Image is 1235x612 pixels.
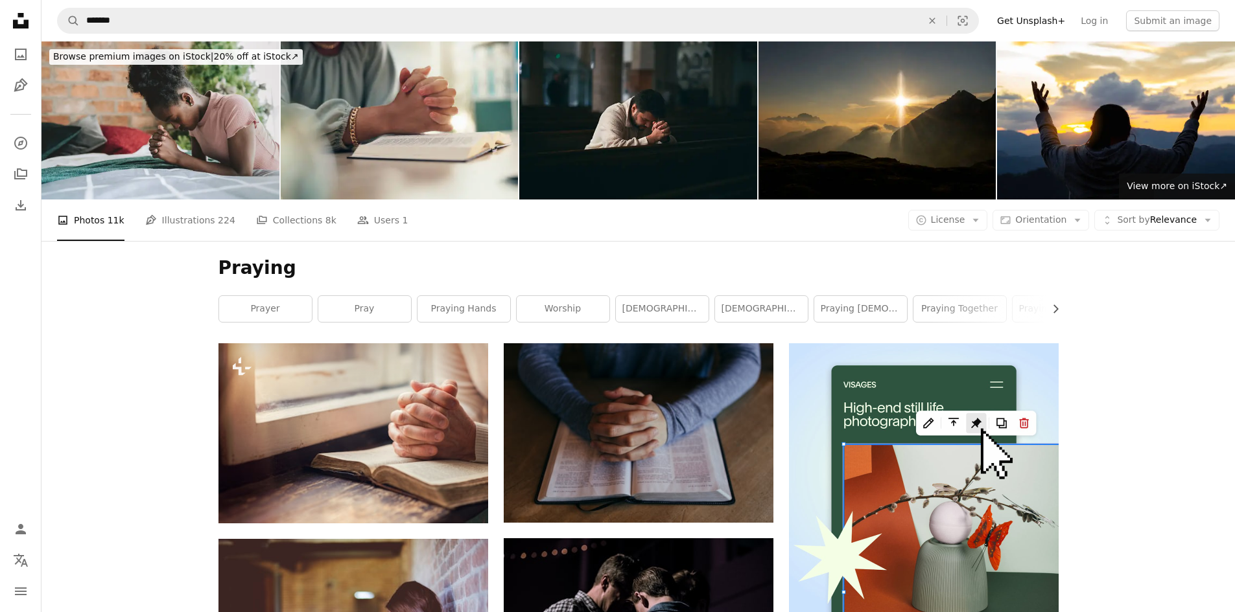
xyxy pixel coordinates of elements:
span: View more on iStock ↗ [1127,181,1227,191]
span: Relevance [1117,214,1197,227]
img: Cross on hill [759,41,996,199]
a: Hands of an unrecognizable woman with Bible praying [218,427,488,439]
span: 1 [403,213,408,227]
a: Collections [8,161,34,187]
img: Close up christians hands pray to God with spiritual faith on holy bible in catholic church relig... [997,41,1235,199]
a: praying hands [418,296,510,322]
button: License [908,210,988,231]
img: Young man sitting on the pews of the dark church, profile portrait in a religious interior [519,41,757,199]
a: Photos [8,41,34,67]
span: Sort by [1117,214,1149,225]
span: Browse premium images on iStock | [53,51,213,62]
span: 8k [325,213,336,227]
button: scroll list to the right [1044,296,1059,322]
a: [DEMOGRAPHIC_DATA] [616,296,709,322]
a: man holding his hands on open book [504,427,773,438]
button: Search Unsplash [58,8,80,33]
a: Illustrations [8,73,34,98]
a: Explore [8,130,34,156]
a: praying [DEMOGRAPHIC_DATA] [1013,296,1105,322]
a: Home — Unsplash [8,8,34,36]
img: Hands, prayer and bible for religion in home with worship, peace and reading for spiritual guide.... [281,41,519,199]
img: man holding his hands on open book [504,343,773,523]
a: Download History [8,192,34,218]
a: Get Unsplash+ [989,10,1073,31]
a: praying [DEMOGRAPHIC_DATA] [814,296,907,322]
a: Users 1 [357,199,408,241]
a: Log in / Sign up [8,516,34,542]
div: 20% off at iStock ↗ [49,49,303,65]
form: Find visuals sitewide [57,8,979,34]
button: Menu [8,578,34,604]
span: License [931,214,965,225]
a: [DEMOGRAPHIC_DATA] [715,296,808,322]
img: Hands of an unrecognizable woman with Bible praying [218,343,488,523]
button: Language [8,547,34,573]
a: View more on iStock↗ [1119,174,1235,199]
span: Orientation [1015,214,1066,225]
button: Visual search [947,8,978,33]
a: praying together [913,296,1006,322]
span: 224 [218,213,235,227]
h1: Praying [218,256,1059,280]
button: Submit an image [1126,10,1219,31]
a: Browse premium images on iStock|20% off at iStock↗ [41,41,311,73]
a: Collections 8k [256,199,336,241]
button: Orientation [993,210,1089,231]
a: worship [517,296,609,322]
button: Clear [918,8,947,33]
a: prayer [219,296,312,322]
button: Sort byRelevance [1094,210,1219,231]
a: Illustrations 224 [145,199,235,241]
a: Log in [1073,10,1116,31]
a: pray [318,296,411,322]
img: Child kneeling praying in the room [41,41,279,199]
